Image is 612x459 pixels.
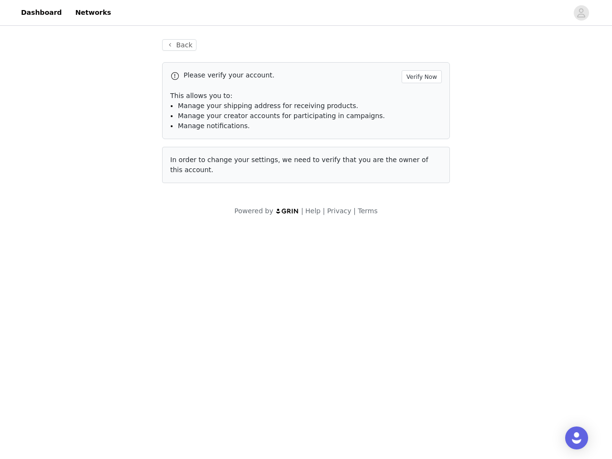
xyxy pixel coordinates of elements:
p: This allows you to: [170,91,442,101]
span: | [301,207,304,215]
img: logo [275,208,299,214]
a: Terms [358,207,377,215]
div: avatar [577,5,586,21]
span: Manage your creator accounts for participating in campaigns. [178,112,385,120]
span: | [323,207,325,215]
button: Verify Now [402,70,442,83]
span: In order to change your settings, we need to verify that you are the owner of this account. [170,156,428,174]
div: Open Intercom Messenger [565,426,588,449]
span: Manage notifications. [178,122,250,130]
p: Please verify your account. [184,70,398,80]
button: Back [162,39,197,51]
span: | [353,207,356,215]
a: Networks [69,2,117,23]
span: Manage your shipping address for receiving products. [178,102,358,109]
a: Help [306,207,321,215]
a: Privacy [327,207,351,215]
span: Powered by [234,207,273,215]
a: Dashboard [15,2,67,23]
